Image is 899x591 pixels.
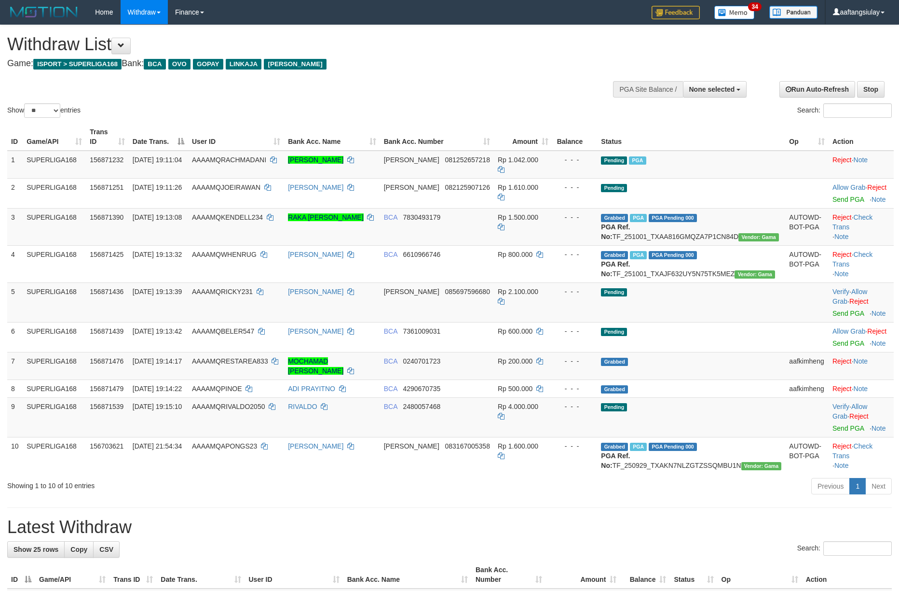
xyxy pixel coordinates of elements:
th: Bank Acc. Name: activate to sort column ascending [284,123,380,151]
span: ISPORT > SUPERLIGA168 [33,59,122,70]
select: Showentries [24,103,60,118]
a: Verify [832,403,849,410]
td: SUPERLIGA168 [23,245,86,282]
img: Button%20Memo.svg [714,6,755,19]
span: Vendor URL: https://trx31.1velocity.biz [741,462,782,470]
span: AAAAMQPINOE [192,385,242,393]
td: · [829,352,894,380]
b: PGA Ref. No: [601,223,630,240]
span: AAAAMQAPONGS23 [192,442,257,450]
th: Trans ID: activate to sort column ascending [86,123,128,151]
span: 34 [748,2,761,11]
a: Check Trans [832,442,872,460]
span: Copy 7361009031 to clipboard [403,327,440,335]
span: Grabbed [601,214,628,222]
td: · · [829,437,894,474]
td: 1 [7,151,23,179]
a: Reject [832,156,852,164]
a: MOCHAMAD [PERSON_NAME] [288,357,343,375]
div: - - - [556,250,593,259]
a: Note [854,156,868,164]
span: [PERSON_NAME] [384,156,439,164]
a: RIVALDO [288,403,317,410]
a: Note [834,233,849,240]
th: Bank Acc. Number: activate to sort column ascending [380,123,494,151]
td: · · [829,397,894,437]
a: Verify [832,288,849,295]
b: PGA Ref. No: [601,260,630,278]
a: Reject [832,357,852,365]
a: Allow Grab [832,327,865,335]
span: [PERSON_NAME] [264,59,326,70]
th: Op: activate to sort column ascending [718,561,802,589]
span: Copy 081252657218 to clipboard [445,156,490,164]
span: 156871251 [90,183,123,191]
td: · [829,322,894,352]
span: Rp 800.000 [498,251,532,258]
span: Copy 4290670735 to clipboard [403,385,440,393]
span: [DATE] 19:11:26 [133,183,182,191]
td: 10 [7,437,23,474]
a: Show 25 rows [7,541,65,558]
span: Grabbed [601,385,628,394]
span: Copy 6610966746 to clipboard [403,251,440,258]
a: Note [872,196,886,203]
h4: Game: Bank: [7,59,590,69]
span: Rp 500.000 [498,385,532,393]
th: User ID: activate to sort column ascending [188,123,284,151]
span: Rp 1.042.000 [498,156,538,164]
td: 8 [7,380,23,397]
a: Copy [64,541,94,558]
a: Note [872,310,886,317]
a: RAKA [PERSON_NAME] [288,213,363,221]
td: SUPERLIGA168 [23,437,86,474]
a: Stop [857,81,885,98]
div: - - - [556,441,593,451]
div: - - - [556,212,593,222]
a: Check Trans [832,251,872,268]
img: MOTION_logo.png [7,5,81,19]
a: Allow Grab [832,288,867,305]
a: Note [854,357,868,365]
th: Amount: activate to sort column ascending [494,123,552,151]
td: 7 [7,352,23,380]
td: SUPERLIGA168 [23,151,86,179]
a: [PERSON_NAME] [288,251,343,258]
span: [DATE] 19:14:17 [133,357,182,365]
span: Marked by aafsoycanthlai [630,214,647,222]
td: · [829,151,894,179]
span: Pending [601,184,627,192]
th: Status: activate to sort column ascending [670,561,717,589]
span: CSV [99,546,113,553]
th: Action [829,123,894,151]
span: AAAAMQRICKY231 [192,288,253,295]
td: 5 [7,282,23,322]
span: [PERSON_NAME] [384,442,439,450]
span: AAAAMQRIVALDO2050 [192,403,265,410]
a: Send PGA [832,339,864,347]
a: Note [872,339,886,347]
input: Search: [823,541,892,556]
th: Bank Acc. Name: activate to sort column ascending [343,561,472,589]
h1: Latest Withdraw [7,518,892,537]
label: Search: [797,541,892,556]
span: BCA [384,385,397,393]
span: Rp 1.600.000 [498,442,538,450]
a: Reject [832,213,852,221]
th: Balance [552,123,597,151]
div: - - - [556,326,593,336]
span: 156871476 [90,357,123,365]
a: [PERSON_NAME] [288,442,343,450]
span: OVO [168,59,191,70]
a: Note [834,462,849,469]
th: ID [7,123,23,151]
span: Show 25 rows [14,546,58,553]
td: · [829,178,894,208]
th: User ID: activate to sort column ascending [245,561,343,589]
td: SUPERLIGA168 [23,178,86,208]
h1: Withdraw List [7,35,590,54]
a: [PERSON_NAME] [288,156,343,164]
span: AAAAMQKENDELL234 [192,213,263,221]
div: - - - [556,155,593,165]
span: · [832,403,867,420]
